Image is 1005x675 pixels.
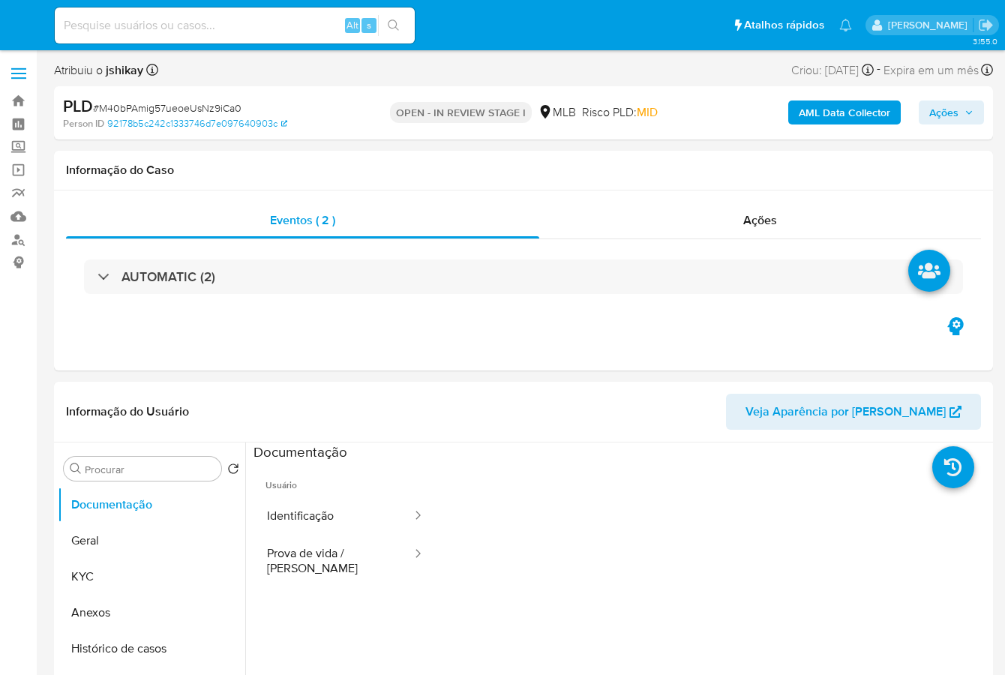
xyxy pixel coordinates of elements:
[58,523,245,559] button: Geral
[55,16,415,35] input: Pesquise usuários ou casos...
[227,463,239,479] button: Retornar ao pedido padrão
[84,259,963,294] div: AUTOMATIC (2)
[58,631,245,667] button: Histórico de casos
[63,117,104,130] b: Person ID
[791,60,874,80] div: Criou: [DATE]
[929,100,958,124] span: Ações
[367,18,371,32] span: s
[978,17,994,33] a: Sair
[103,61,143,79] b: jshikay
[726,394,981,430] button: Veja Aparência por [PERSON_NAME]
[839,19,852,31] a: Notificações
[883,62,979,79] span: Expira em um mês
[121,268,215,285] h3: AUTOMATIC (2)
[54,62,143,79] span: Atribuiu o
[378,15,409,36] button: search-icon
[58,559,245,595] button: KYC
[63,94,93,118] b: PLD
[390,102,532,123] p: OPEN - IN REVIEW STAGE I
[58,595,245,631] button: Anexos
[788,100,901,124] button: AML Data Collector
[270,211,335,229] span: Eventos ( 2 )
[799,100,890,124] b: AML Data Collector
[85,463,215,476] input: Procurar
[66,404,189,419] h1: Informação do Usuário
[877,60,880,80] span: -
[70,463,82,475] button: Procurar
[582,104,658,121] span: Risco PLD:
[744,17,824,33] span: Atalhos rápidos
[58,487,245,523] button: Documentação
[107,117,287,130] a: 92178b5c242c1333746d7e097640903c
[888,18,973,32] p: jonathan.shikay@mercadolivre.com
[919,100,984,124] button: Ações
[637,103,658,121] span: MID
[538,104,576,121] div: MLB
[66,163,981,178] h1: Informação do Caso
[93,100,241,115] span: # M40bPAmig57ueoeUsNz9iCa0
[745,394,946,430] span: Veja Aparência por [PERSON_NAME]
[743,211,777,229] span: Ações
[346,18,358,32] span: Alt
